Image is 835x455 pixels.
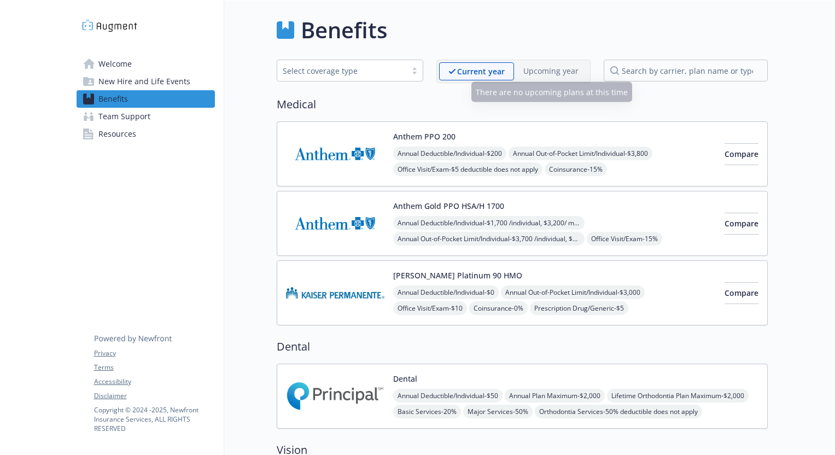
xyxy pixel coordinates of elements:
span: Compare [725,218,758,229]
a: Team Support [77,108,215,125]
span: Annual Deductible/Individual - $50 [393,389,503,402]
img: Anthem Blue Cross carrier logo [286,200,384,247]
button: [PERSON_NAME] Platinum 90 HMO [393,270,522,281]
a: Accessibility [94,377,214,387]
a: Privacy [94,348,214,358]
p: Current year [457,66,505,77]
p: Upcoming year [523,65,579,77]
span: New Hire and Life Events [98,73,190,90]
span: Office Visit/Exam - $10 [393,301,467,315]
span: Orthodontia Services - 50% deductible does not apply [535,405,702,418]
span: Office Visit/Exam - 15% [587,232,662,246]
a: Resources [77,125,215,143]
a: Terms [94,363,214,372]
span: Annual Deductible/Individual - $200 [393,147,506,160]
h2: Medical [277,96,768,113]
img: Kaiser Permanente Insurance Company carrier logo [286,270,384,316]
span: Major Services - 50% [463,405,533,418]
input: search by carrier, plan name or type [604,60,768,81]
button: Anthem Gold PPO HSA/H 1700 [393,200,504,212]
a: Welcome [77,55,215,73]
span: Annual Plan Maximum - $2,000 [505,389,605,402]
button: Compare [725,213,758,235]
span: Annual Deductible/Individual - $0 [393,285,499,299]
span: Annual Out-of-Pocket Limit/Individual - $3,800 [509,147,652,160]
a: Disclaimer [94,391,214,401]
span: Team Support [98,108,150,125]
span: Annual Out-of-Pocket Limit/Individual - $3,000 [501,285,645,299]
span: Upcoming year [514,62,588,80]
button: Dental [393,373,417,384]
div: Select coverage type [283,65,401,77]
p: Copyright © 2024 - 2025 , Newfront Insurance Services, ALL RIGHTS RESERVED [94,405,214,433]
button: Compare [725,282,758,304]
button: Anthem PPO 200 [393,131,456,142]
span: Basic Services - 20% [393,405,461,418]
h2: Dental [277,339,768,355]
span: Compare [725,288,758,298]
img: Principal Financial Group Inc carrier logo [286,373,384,419]
span: Prescription Drug/Generic - $5 [530,301,628,315]
span: Coinsurance - 15% [545,162,607,176]
span: Resources [98,125,136,143]
span: Office Visit/Exam - $5 deductible does not apply [393,162,542,176]
span: Coinsurance - 0% [469,301,528,315]
button: Compare [725,143,758,165]
span: Welcome [98,55,132,73]
a: Benefits [77,90,215,108]
span: Annual Out-of-Pocket Limit/Individual - $3,700 /individual, $3,700/ member [393,232,585,246]
img: Anthem Blue Cross carrier logo [286,131,384,177]
span: Lifetime Orthodontia Plan Maximum - $2,000 [607,389,749,402]
a: New Hire and Life Events [77,73,215,90]
h1: Benefits [301,14,387,46]
span: Compare [725,149,758,159]
span: Benefits [98,90,128,108]
span: Annual Deductible/Individual - $1,700 /individual, $3,200/ member [393,216,585,230]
